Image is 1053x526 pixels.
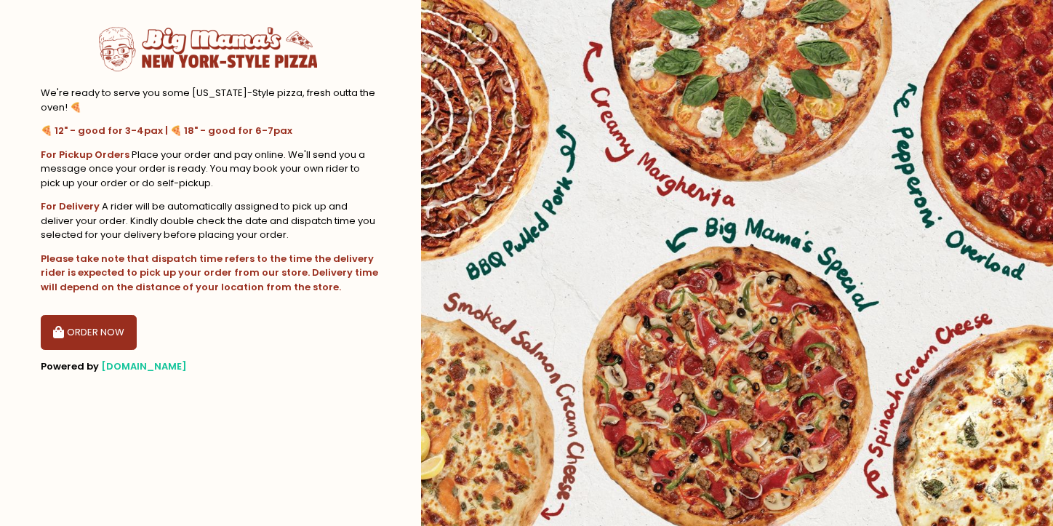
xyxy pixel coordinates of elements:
img: Big Mama's Pizza [99,22,317,76]
b: For Delivery [41,199,100,213]
b: For Pickup Orders [41,148,129,162]
button: ORDER NOW [41,315,137,350]
div: A rider will be automatically assigned to pick up and deliver your order. Kindly double check the... [41,199,380,242]
b: Please take note that dispatch time refers to the time the delivery rider is expected to pick up ... [41,252,378,294]
b: 🍕 12" - good for 3-4pax | 🍕 18" - good for 6-7pax [41,124,292,138]
div: Powered by [41,359,380,374]
div: Place your order and pay online. We'll send you a message once your order is ready. You may book ... [41,148,380,191]
div: We're ready to serve you some [US_STATE]-Style pizza, fresh outta the oven! 🍕 [41,86,380,114]
a: [DOMAIN_NAME] [101,359,187,373]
